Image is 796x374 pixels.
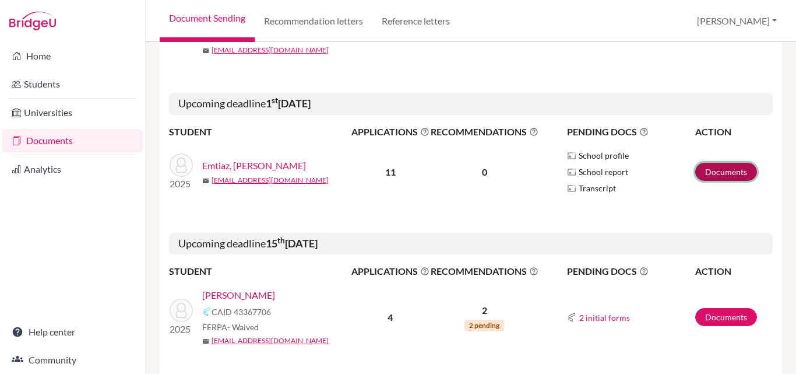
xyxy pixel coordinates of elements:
img: Common App logo [202,307,212,316]
button: 2 initial forms [579,311,631,324]
a: Emtiaz, [PERSON_NAME] [202,159,306,173]
span: APPLICATIONS [351,125,429,139]
span: RECOMMENDATIONS [431,125,538,139]
span: mail [202,338,209,345]
a: Documents [695,308,757,326]
p: 2 [431,303,538,317]
a: [PERSON_NAME] [202,288,275,302]
span: School profile [579,149,629,162]
a: [EMAIL_ADDRESS][DOMAIN_NAME] [212,175,329,186]
span: PENDING DOCS [567,264,695,278]
th: ACTION [695,124,773,139]
span: Transcript [579,182,616,194]
sup: th [277,236,285,245]
h5: Upcoming deadline [169,93,773,115]
span: mail [202,177,209,184]
span: FERPA [202,321,259,333]
a: Analytics [2,158,143,181]
b: 1 [DATE] [266,97,311,110]
img: Bridge-U [9,12,56,30]
th: STUDENT [169,124,351,139]
span: CAID 43367706 [212,306,271,318]
a: Universities [2,101,143,124]
a: Help center [2,320,143,344]
img: Parchments logo [567,167,576,177]
p: 2025 [170,177,193,191]
b: 15 [DATE] [266,237,318,250]
span: PENDING DOCS [567,125,695,139]
a: Documents [2,129,143,152]
span: mail [202,47,209,54]
b: 11 [385,166,396,177]
sup: st [272,96,278,105]
b: 4 [388,312,393,323]
th: ACTION [695,264,773,279]
a: Home [2,44,143,68]
span: 2 pending [464,320,504,331]
p: 0 [431,165,538,179]
a: [EMAIL_ADDRESS][DOMAIN_NAME] [212,335,329,346]
span: RECOMMENDATIONS [431,264,538,278]
img: YOUSUF, MARJANA BINTE [170,299,193,322]
span: School report [579,166,628,178]
a: Community [2,348,143,372]
th: STUDENT [169,264,351,279]
img: Emtiaz, Mohammed Yafi [170,153,193,177]
a: Documents [695,163,757,181]
p: 2025 [170,322,193,336]
span: - Waived [227,322,259,332]
button: [PERSON_NAME] [692,10,782,32]
img: Parchments logo [567,151,576,160]
a: Students [2,72,143,96]
a: [EMAIL_ADDRESS][DOMAIN_NAME] [212,45,329,55]
h5: Upcoming deadline [169,233,773,255]
img: Common App logo [567,313,576,322]
img: Parchments logo [567,184,576,193]
span: APPLICATIONS [351,264,429,278]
